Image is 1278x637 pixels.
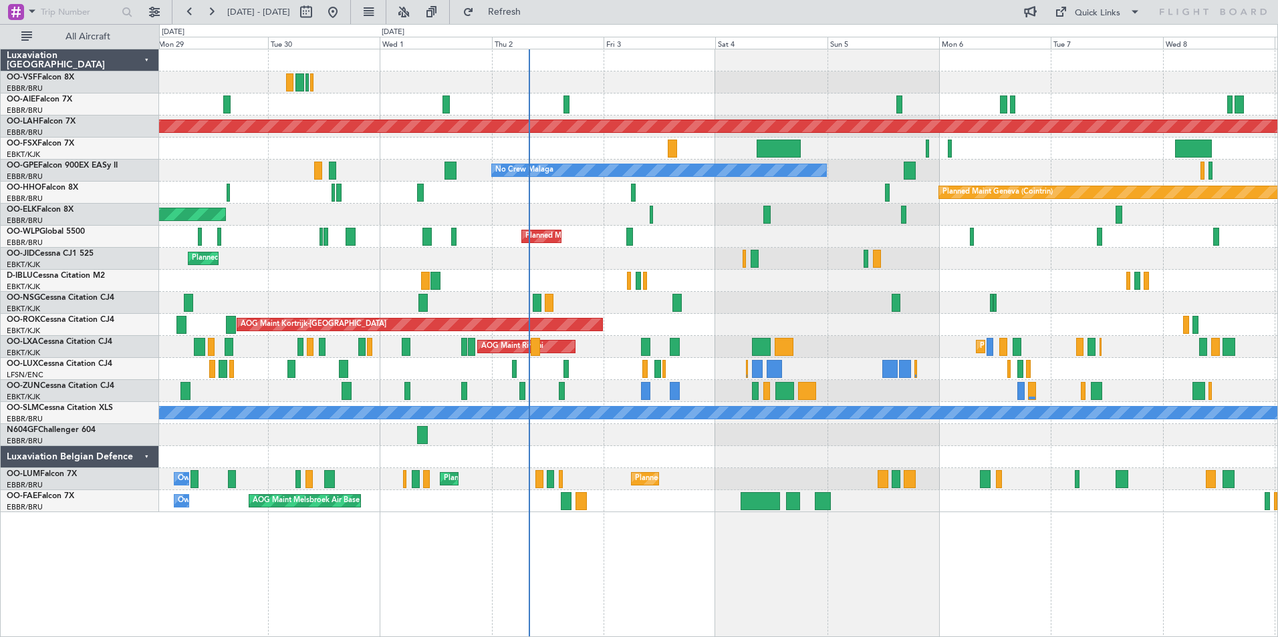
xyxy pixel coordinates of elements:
div: Wed 8 [1163,37,1275,49]
div: Tue 30 [268,37,380,49]
a: EBBR/BRU [7,414,43,424]
div: Sun 5 [827,37,939,49]
span: OO-ROK [7,316,40,324]
div: [DATE] [162,27,184,38]
span: OO-SLM [7,404,39,412]
span: OO-LUM [7,470,40,478]
a: EBBR/BRU [7,83,43,93]
div: Wed 1 [380,37,491,49]
a: OO-LAHFalcon 7X [7,118,76,126]
div: AOG Maint Kortrijk-[GEOGRAPHIC_DATA] [241,314,386,335]
a: OO-FSXFalcon 7X [7,140,74,148]
a: EBBR/BRU [7,216,43,226]
div: Owner Melsbroek Air Base [178,469,269,489]
button: Quick Links [1048,1,1147,23]
div: Planned Maint [GEOGRAPHIC_DATA] ([GEOGRAPHIC_DATA] National) [635,469,877,489]
div: No Crew Malaga [495,160,553,180]
span: Refresh [477,7,533,17]
a: OO-VSFFalcon 8X [7,73,74,81]
span: OO-GPE [7,162,38,170]
span: OO-ELK [7,206,37,214]
a: EBBR/BRU [7,480,43,490]
span: OO-WLP [7,228,39,236]
span: OO-LAH [7,118,39,126]
div: Mon 29 [156,37,267,49]
div: Planned Maint Kortrijk-[GEOGRAPHIC_DATA] [980,337,1136,357]
a: OO-LUXCessna Citation CJ4 [7,360,112,368]
a: OO-GPEFalcon 900EX EASy II [7,162,118,170]
a: EBKT/KJK [7,304,40,314]
a: EBKT/KJK [7,348,40,358]
div: Sat 4 [715,37,827,49]
div: Planned Maint Milan (Linate) [525,226,622,246]
a: EBKT/KJK [7,326,40,336]
span: N604GF [7,426,38,434]
div: Owner Melsbroek Air Base [178,491,269,511]
a: OO-LXACessna Citation CJ4 [7,338,112,346]
a: EBBR/BRU [7,128,43,138]
a: EBBR/BRU [7,105,43,116]
span: OO-ZUN [7,382,40,390]
a: OO-ZUNCessna Citation CJ4 [7,382,114,390]
a: D-IBLUCessna Citation M2 [7,272,105,280]
div: Thu 2 [492,37,604,49]
button: All Aircraft [15,26,145,47]
a: EBKT/KJK [7,260,40,270]
a: EBBR/BRU [7,436,43,446]
div: AOG Maint Melsbroek Air Base [253,491,360,511]
span: OO-FSX [7,140,37,148]
input: Trip Number [41,2,118,22]
a: EBBR/BRU [7,502,43,512]
span: OO-LXA [7,338,38,346]
span: D-IBLU [7,272,33,280]
div: AOG Maint Rimini [481,337,543,357]
a: EBBR/BRU [7,194,43,204]
div: Fri 3 [604,37,715,49]
a: LFSN/ENC [7,370,43,380]
div: Quick Links [1075,7,1120,20]
a: N604GFChallenger 604 [7,426,96,434]
button: Refresh [457,1,537,23]
span: OO-VSF [7,73,37,81]
span: OO-FAE [7,492,37,500]
div: Planned Maint Kortrijk-[GEOGRAPHIC_DATA] [192,248,348,268]
span: OO-LUX [7,360,38,368]
a: OO-AIEFalcon 7X [7,95,72,103]
span: [DATE] - [DATE] [227,6,290,18]
div: Mon 6 [939,37,1051,49]
a: EBBR/BRU [7,172,43,182]
span: OO-HHO [7,184,41,192]
span: OO-NSG [7,294,40,302]
a: OO-FAEFalcon 7X [7,492,74,500]
a: EBBR/BRU [7,238,43,248]
div: [DATE] [382,27,404,38]
a: OO-ELKFalcon 8X [7,206,74,214]
a: OO-ROKCessna Citation CJ4 [7,316,114,324]
div: Tue 7 [1051,37,1162,49]
a: OO-SLMCessna Citation XLS [7,404,113,412]
a: OO-LUMFalcon 7X [7,470,77,478]
a: EBKT/KJK [7,150,40,160]
a: OO-NSGCessna Citation CJ4 [7,294,114,302]
a: OO-JIDCessna CJ1 525 [7,250,94,258]
span: OO-JID [7,250,35,258]
a: OO-WLPGlobal 5500 [7,228,85,236]
a: OO-HHOFalcon 8X [7,184,78,192]
a: EBKT/KJK [7,392,40,402]
div: Planned Maint [GEOGRAPHIC_DATA] ([GEOGRAPHIC_DATA] National) [444,469,686,489]
span: All Aircraft [35,32,141,41]
span: OO-AIE [7,95,35,103]
div: Planned Maint Geneva (Cointrin) [942,182,1053,202]
a: EBKT/KJK [7,282,40,292]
